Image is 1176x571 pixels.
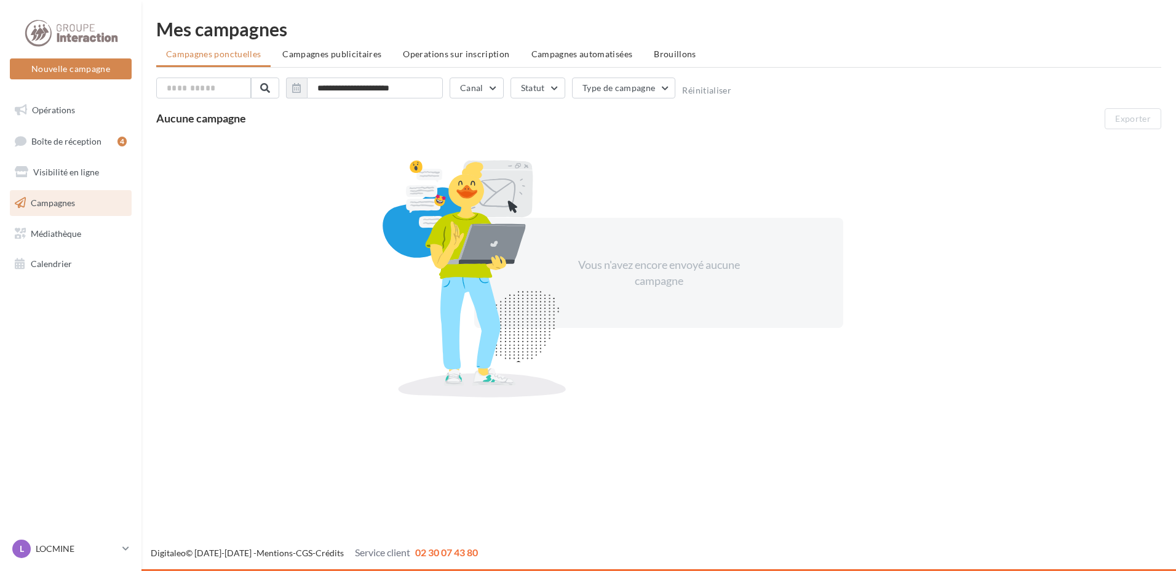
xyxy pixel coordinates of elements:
span: 02 30 07 43 80 [415,546,478,558]
button: Nouvelle campagne [10,58,132,79]
div: Mes campagnes [156,20,1161,38]
span: Opérations [32,105,75,115]
span: Calendrier [31,258,72,269]
div: 4 [117,137,127,146]
a: Visibilité en ligne [7,159,134,185]
a: CGS [296,548,312,558]
span: © [DATE]-[DATE] - - - [151,548,478,558]
div: Vous n'avez encore envoyé aucune campagne [553,257,765,289]
p: LOCMINE [36,543,117,555]
span: Médiathèque [31,228,81,238]
span: Service client [355,546,410,558]
span: Operations sur inscription [403,49,509,59]
span: Visibilité en ligne [33,167,99,177]
span: Boîte de réception [31,135,101,146]
a: Opérations [7,97,134,123]
span: Campagnes [31,198,75,208]
button: Canal [450,78,504,98]
button: Réinitialiser [682,86,731,95]
span: L [20,543,24,555]
button: Exporter [1105,108,1161,129]
a: Mentions [256,548,293,558]
a: Boîte de réception4 [7,128,134,154]
button: Statut [511,78,565,98]
a: Calendrier [7,251,134,277]
span: Campagnes publicitaires [282,49,381,59]
a: Campagnes [7,190,134,216]
span: Campagnes automatisées [531,49,633,59]
span: Aucune campagne [156,111,246,125]
a: L LOCMINE [10,537,132,561]
a: Crédits [316,548,344,558]
a: Médiathèque [7,221,134,247]
span: Brouillons [654,49,696,59]
a: Digitaleo [151,548,186,558]
button: Type de campagne [572,78,676,98]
